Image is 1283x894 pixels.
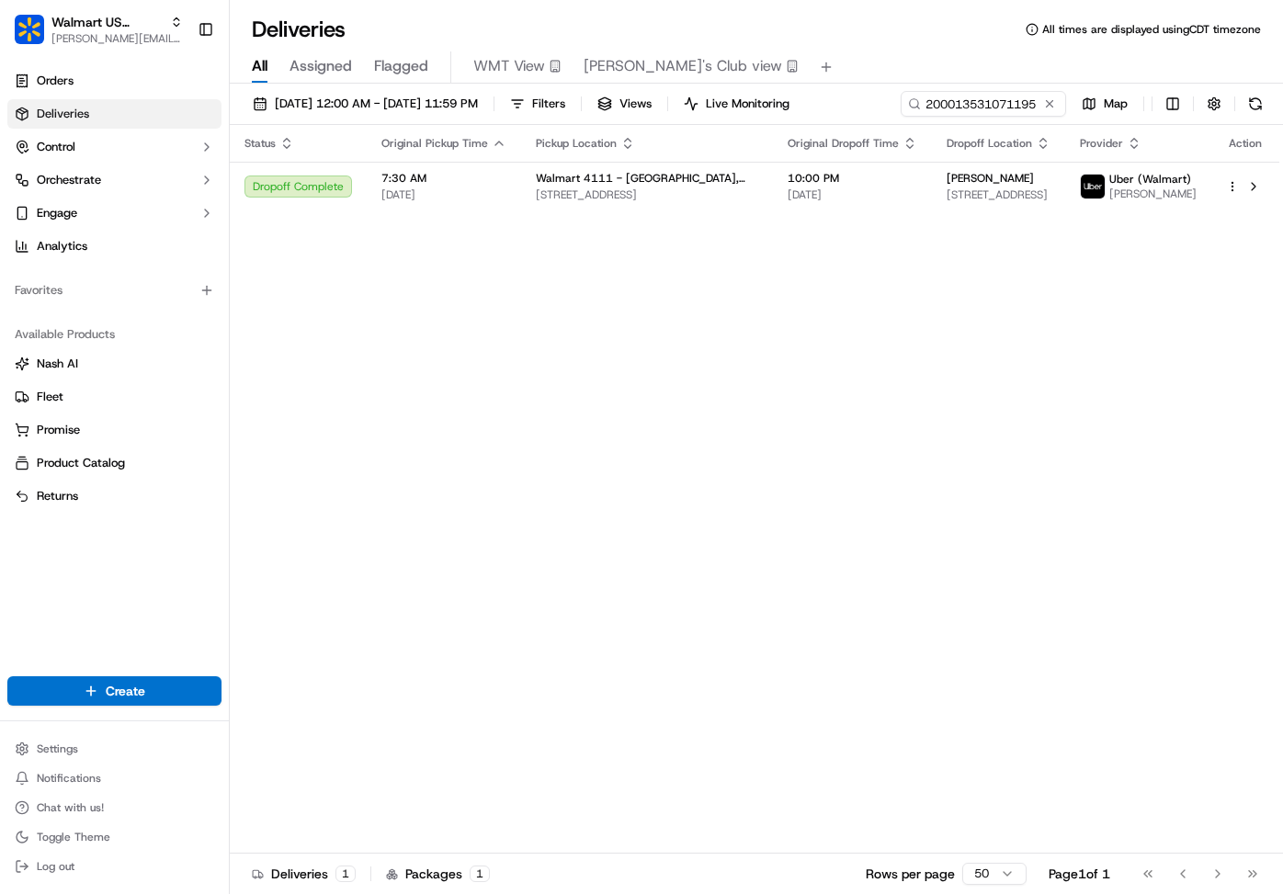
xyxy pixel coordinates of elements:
button: Orchestrate [7,165,221,195]
img: 1736555255976-a54dd68f-1ca7-489b-9aae-adbdc363a1c4 [18,175,51,209]
span: [PERSON_NAME] [947,171,1034,186]
div: 1 [470,866,490,882]
span: All times are displayed using CDT timezone [1042,22,1261,37]
button: Toggle Theme [7,824,221,850]
span: Uber (Walmart) [1109,172,1191,187]
span: Live Monitoring [706,96,789,112]
button: Engage [7,198,221,228]
span: All [252,55,267,77]
span: [STREET_ADDRESS] [947,187,1050,202]
button: Product Catalog [7,448,221,478]
div: Start new chat [62,175,301,194]
button: Start new chat [312,181,335,203]
button: Map [1073,91,1136,117]
span: Returns [37,488,78,504]
button: Notifications [7,765,221,791]
a: Nash AI [15,356,214,372]
span: [DATE] 12:00 AM - [DATE] 11:59 PM [275,96,478,112]
span: Orders [37,73,74,89]
button: Refresh [1243,91,1268,117]
a: Powered byPylon [130,311,222,325]
span: Pickup Location [536,136,617,151]
span: Dropoff Location [947,136,1032,151]
button: Views [589,91,660,117]
a: Returns [15,488,214,504]
input: Got a question? Start typing here... [48,119,331,138]
p: Welcome 👋 [18,74,335,103]
span: Deliveries [37,106,89,122]
span: Filters [532,96,565,112]
span: Flagged [374,55,428,77]
button: Fleet [7,382,221,412]
span: WMT View [473,55,545,77]
div: Available Products [7,320,221,349]
div: We're available if you need us! [62,194,233,209]
span: Map [1104,96,1128,112]
span: Assigned [290,55,352,77]
span: Knowledge Base [37,266,141,285]
span: [STREET_ADDRESS] [536,187,758,202]
span: [PERSON_NAME] [1109,187,1197,201]
span: Status [244,136,276,151]
span: [PERSON_NAME]'s Club view [584,55,782,77]
span: Views [619,96,652,112]
span: 7:30 AM [381,171,506,186]
span: [DATE] [788,187,917,202]
img: Nash [18,18,55,55]
button: Log out [7,854,221,879]
div: Page 1 of 1 [1049,865,1110,883]
a: Analytics [7,232,221,261]
button: Nash AI [7,349,221,379]
span: Engage [37,205,77,221]
span: Chat with us! [37,800,104,815]
a: 💻API Documentation [148,259,302,292]
span: Original Pickup Time [381,136,488,151]
span: [DATE] [381,187,506,202]
a: Orders [7,66,221,96]
button: Walmart US Corporate [51,13,163,31]
span: Notifications [37,771,101,786]
div: Packages [386,865,490,883]
span: Nash AI [37,356,78,372]
span: Control [37,139,75,155]
a: Fleet [15,389,214,405]
img: uber-new-logo.jpeg [1081,175,1105,198]
span: Analytics [37,238,87,255]
button: Create [7,676,221,706]
img: Walmart US Corporate [15,15,44,44]
a: Promise [15,422,214,438]
span: Settings [37,741,78,756]
a: 📗Knowledge Base [11,259,148,292]
span: Promise [37,422,80,438]
div: 1 [335,866,356,882]
span: Orchestrate [37,172,101,188]
button: [DATE] 12:00 AM - [DATE] 11:59 PM [244,91,486,117]
span: Toggle Theme [37,830,110,844]
div: 📗 [18,268,33,283]
div: Action [1226,136,1265,151]
div: Favorites [7,276,221,305]
button: Filters [502,91,573,117]
span: Provider [1080,136,1123,151]
span: API Documentation [174,266,295,285]
span: Pylon [183,311,222,325]
div: Deliveries [252,865,356,883]
span: Log out [37,859,74,874]
button: Control [7,132,221,162]
a: Deliveries [7,99,221,129]
p: Rows per page [866,865,955,883]
button: Promise [7,415,221,445]
span: Walmart 4111 - [GEOGRAPHIC_DATA], [GEOGRAPHIC_DATA] [536,171,758,186]
button: Live Monitoring [676,91,798,117]
input: Type to search [901,91,1066,117]
div: 💻 [155,268,170,283]
span: Original Dropoff Time [788,136,899,151]
button: Returns [7,481,221,511]
button: Chat with us! [7,795,221,820]
button: [PERSON_NAME][EMAIL_ADDRESS][PERSON_NAME][DOMAIN_NAME] [51,31,183,46]
span: Fleet [37,389,63,405]
button: Settings [7,736,221,762]
span: Create [106,682,145,700]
